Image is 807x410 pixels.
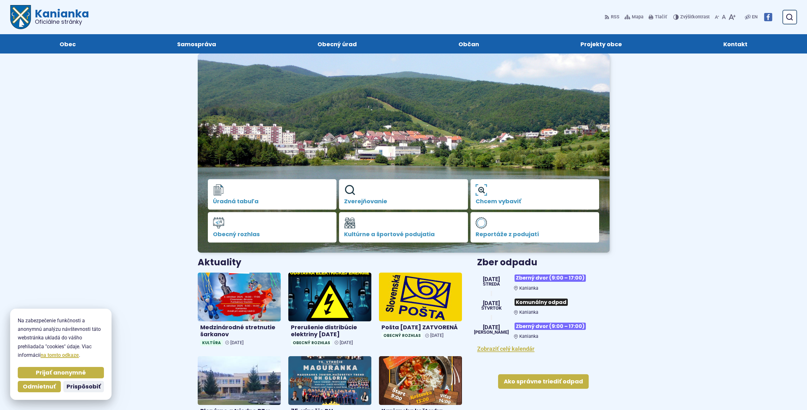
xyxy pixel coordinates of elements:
span: Obecný úrad [317,34,357,54]
button: Tlačiť [647,10,668,24]
span: [DATE] [230,340,244,345]
span: Obec [60,34,76,54]
a: Zberný dvor (9:00 – 17:00) Kanianka [DATE] streda [477,272,609,291]
span: Odmietnuť [23,383,56,390]
span: Kultúra [200,339,223,346]
span: Oficiálne stránky [35,19,89,25]
a: Ako správne triediť odpad [498,374,589,389]
span: Kontakt [723,34,747,54]
p: Na zabezpečenie funkčnosti a anonymnú analýzu návštevnosti táto webstránka ukladá do vášho prehli... [18,316,104,359]
button: Nastaviť pôvodnú veľkosť písma [721,10,727,24]
h1: Kanianka [31,8,89,25]
span: Obecný rozhlas [291,339,332,346]
button: Odmietnuť [18,381,61,392]
h3: Zber odpadu [477,258,609,268]
span: Kanianka [519,286,538,291]
span: Zberný dvor (9:00 – 17:00) [515,274,586,282]
a: Chcem vybaviť [471,179,599,210]
span: Mapa [632,13,644,21]
span: RSS [611,13,619,21]
span: Samospráva [177,34,216,54]
span: [PERSON_NAME] [474,330,509,335]
span: Zverejňovanie [344,198,463,205]
span: Občan [458,34,479,54]
span: Chcem vybaviť [476,198,594,205]
span: [DATE] [481,300,502,306]
a: Komunálny odpad Kanianka [DATE] štvrtok [477,296,609,315]
span: Projekty obce [580,34,622,54]
button: Zmenšiť veľkosť písma [714,10,721,24]
a: Občan [414,34,523,54]
h4: Pošta [DATE] ZATVORENÁ [381,324,459,331]
a: Logo Kanianka, prejsť na domovskú stránku. [10,5,89,29]
a: Kontakt [679,34,792,54]
span: Obecný rozhlas [213,231,332,237]
a: EN [751,13,759,21]
a: Úradná tabuľa [208,179,337,210]
span: streda [483,282,500,287]
button: Prijať anonymné [18,367,104,378]
span: [DATE] [483,276,500,282]
a: Zberný dvor (9:00 – 17:00) Kanianka [DATE] [PERSON_NAME] [477,320,609,339]
span: Kanianka [519,334,538,339]
span: Zberný dvor (9:00 – 17:00) [515,323,586,330]
a: Medzinárodné stretnutie šarkanov Kultúra [DATE] [198,273,281,349]
span: Prispôsobiť [67,383,101,390]
span: Prijať anonymné [36,369,86,376]
a: Obecný rozhlas [208,212,337,243]
span: [DATE] [430,333,444,338]
img: Prejsť na Facebook stránku [764,13,772,21]
a: Prerušenie distribúcie elektriny [DATE] Obecný rozhlas [DATE] [288,273,371,349]
a: Zobraziť celý kalendár [477,345,535,352]
span: Tlačiť [655,15,667,20]
span: EN [752,13,758,21]
span: Zvýšiť [680,14,693,20]
a: Pošta [DATE] ZATVORENÁ Obecný rozhlas [DATE] [379,273,462,341]
a: Obec [15,34,120,54]
a: Samospráva [133,34,260,54]
span: Obecný rozhlas [381,332,423,339]
a: Projekty obce [536,34,666,54]
a: na tomto odkaze [41,352,79,358]
button: Zväčšiť veľkosť písma [727,10,737,24]
button: Prispôsobiť [63,381,104,392]
span: Úradná tabuľa [213,198,332,205]
a: Reportáže z podujatí [471,212,599,243]
span: Komunálny odpad [515,299,568,306]
span: Kanianka [519,310,538,315]
span: štvrtok [481,306,502,311]
span: kontrast [680,15,710,20]
span: [DATE] [340,340,353,345]
span: [DATE] [474,325,509,330]
span: Kultúrne a športové podujatia [344,231,463,237]
span: Reportáže z podujatí [476,231,594,237]
h4: Prerušenie distribúcie elektriny [DATE] [291,324,369,338]
a: Zverejňovanie [339,179,468,210]
a: Mapa [623,10,645,24]
h4: Medzinárodné stretnutie šarkanov [200,324,278,338]
h3: Aktuality [198,258,241,268]
img: Prejsť na domovskú stránku [10,5,31,29]
a: Obecný úrad [273,34,401,54]
a: Kultúrne a športové podujatia [339,212,468,243]
button: Zvýšiťkontrast [673,10,711,24]
a: RSS [605,10,621,24]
